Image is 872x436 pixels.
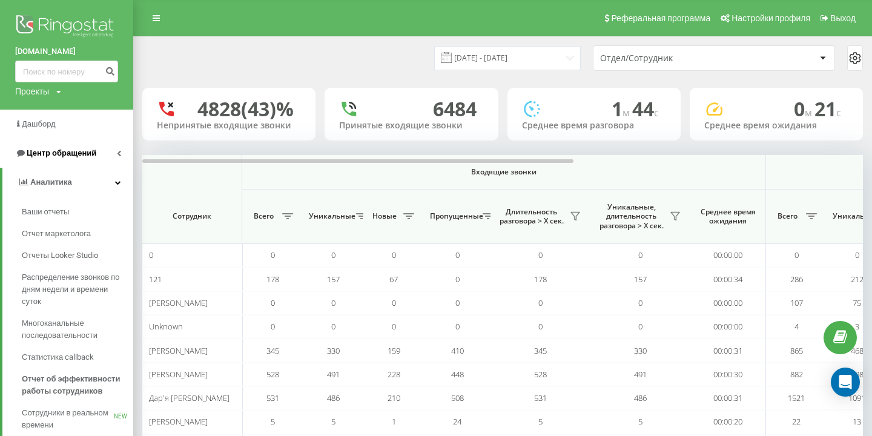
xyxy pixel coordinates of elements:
[392,297,396,308] span: 0
[266,274,279,285] span: 178
[690,291,766,315] td: 00:00:00
[534,274,547,285] span: 178
[274,167,734,177] span: Входящие звонки
[2,168,133,197] a: Аналитика
[327,345,340,356] span: 330
[430,211,479,221] span: Пропущенные
[392,249,396,260] span: 0
[15,45,118,58] a: [DOMAIN_NAME]
[851,345,864,356] span: 468
[149,369,208,380] span: [PERSON_NAME]
[15,12,118,42] img: Ringostat logo
[534,345,547,356] span: 345
[271,321,275,332] span: 0
[600,53,745,64] div: Отдел/Сотрудник
[30,177,72,187] span: Аналитика
[453,416,461,427] span: 24
[836,106,841,119] span: c
[790,345,803,356] span: 865
[805,106,814,119] span: м
[331,297,335,308] span: 0
[339,121,483,131] div: Принятые входящие звонки
[388,345,400,356] span: 159
[22,201,133,223] a: Ваши отчеты
[388,392,400,403] span: 210
[271,249,275,260] span: 0
[266,345,279,356] span: 345
[596,202,666,231] span: Уникальные, длительность разговора > Х сек.
[632,96,659,122] span: 44
[149,249,153,260] span: 0
[623,106,632,119] span: м
[690,315,766,339] td: 00:00:00
[22,119,56,128] span: Дашборд
[848,392,865,403] span: 1091
[634,345,647,356] span: 330
[157,121,301,131] div: Непринятые входящие звонки
[790,297,803,308] span: 107
[690,363,766,386] td: 00:00:30
[690,339,766,362] td: 00:00:31
[149,416,208,427] span: [PERSON_NAME]
[266,369,279,380] span: 528
[451,345,464,356] span: 410
[497,207,566,226] span: Длительность разговора > Х сек.
[248,211,279,221] span: Всего
[15,61,118,82] input: Поиск по номеру
[388,369,400,380] span: 228
[433,97,477,121] div: 6484
[794,249,799,260] span: 0
[327,392,340,403] span: 486
[612,96,632,122] span: 1
[149,297,208,308] span: [PERSON_NAME]
[790,274,803,285] span: 286
[149,345,208,356] span: [PERSON_NAME]
[638,297,642,308] span: 0
[690,410,766,434] td: 00:00:20
[15,85,49,97] div: Проекты
[451,392,464,403] span: 508
[455,274,460,285] span: 0
[794,96,814,122] span: 0
[271,297,275,308] span: 0
[534,392,547,403] span: 531
[538,321,543,332] span: 0
[22,351,94,363] span: Статистика callback
[271,416,275,427] span: 5
[22,373,127,397] span: Отчет об эффективности работы сотрудников
[638,416,642,427] span: 5
[699,207,756,226] span: Среднее время ожидания
[851,274,864,285] span: 212
[794,321,799,332] span: 4
[22,407,114,431] span: Сотрудники в реальном времени
[830,13,856,23] span: Выход
[197,97,294,121] div: 4828 (43)%
[22,223,133,245] a: Отчет маркетолога
[309,211,352,221] span: Уникальные
[369,211,400,221] span: Новые
[634,274,647,285] span: 157
[455,249,460,260] span: 0
[455,321,460,332] span: 0
[853,416,861,427] span: 13
[522,121,666,131] div: Среднее время разговора
[538,297,543,308] span: 0
[266,392,279,403] span: 531
[392,416,396,427] span: 1
[22,249,98,262] span: Отчеты Looker Studio
[634,392,647,403] span: 486
[704,121,848,131] div: Среднее время ожидания
[855,321,859,332] span: 3
[690,243,766,267] td: 00:00:00
[690,267,766,291] td: 00:00:34
[331,321,335,332] span: 0
[327,369,340,380] span: 491
[22,312,133,346] a: Многоканальные последовательности
[638,249,642,260] span: 0
[22,317,127,342] span: Многоканальные последовательности
[389,274,398,285] span: 67
[538,249,543,260] span: 0
[732,13,810,23] span: Настройки профиля
[814,96,841,122] span: 21
[790,369,803,380] span: 882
